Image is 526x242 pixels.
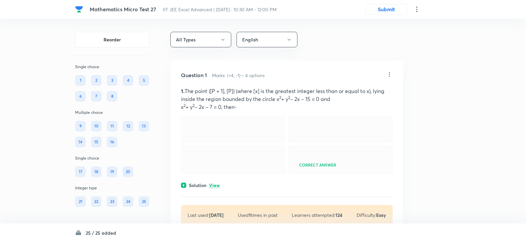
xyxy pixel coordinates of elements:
[181,71,207,79] h5: Question 1
[75,196,86,207] div: 21
[91,121,102,131] div: 10
[75,64,149,70] p: Single choice
[75,91,86,102] div: 6
[376,212,386,218] strong: Easy
[365,4,408,15] button: Submit
[107,75,117,86] div: 3
[163,6,277,13] span: IIT JEE Excel Advanced | [DATE] · 10:30 AM - 12:00 PM
[139,121,149,131] div: 13
[75,137,86,147] div: 14
[75,121,86,131] div: 9
[139,75,149,86] div: 5
[288,95,290,100] sup: 2
[249,212,251,218] strong: 1
[123,75,133,86] div: 4
[181,87,393,103] p: The point ([P + 1], [P]) (where [x] is the greatest integer less than or equal to x), lying insid...
[335,212,342,218] strong: 124
[107,91,117,102] div: 8
[75,185,149,191] p: Integer type
[123,196,133,207] div: 24
[123,121,133,131] div: 12
[91,91,102,102] div: 7
[170,32,231,47] button: All Types
[107,196,117,207] div: 23
[107,137,117,147] div: 16
[139,196,149,207] div: 25
[193,103,195,108] sup: 2
[75,110,149,116] p: Multiple choice
[75,155,149,161] p: Single choice
[188,212,224,218] p: Last used:
[86,229,116,236] h6: 25 / 25 added
[107,121,117,131] div: 11
[107,167,117,177] div: 19
[91,137,102,147] div: 15
[181,182,186,188] img: solution.svg
[91,196,102,207] div: 22
[279,95,281,100] sup: 2
[75,75,86,86] div: 1
[75,167,86,177] div: 17
[357,212,386,218] p: Difficulty:
[75,32,149,48] button: Reorder
[189,182,206,189] h6: Solution
[212,72,265,79] h6: Marks: (+4, -1) • 4 options
[209,183,220,188] p: View
[75,5,83,13] img: Company Logo
[237,32,297,47] button: English
[238,212,278,218] p: Used times in past
[209,212,224,218] strong: [DATE]
[299,163,336,167] p: Correct answer
[75,5,84,13] a: Company Logo
[123,167,133,177] div: 20
[91,167,102,177] div: 18
[91,75,102,86] div: 2
[181,103,393,111] p: x + y – 2x – 7 = 0, then-
[292,212,342,218] p: Learners attempted:
[181,87,185,94] strong: 1.
[184,103,186,108] sup: 2
[90,6,156,13] span: Mathematics Micro Test 27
